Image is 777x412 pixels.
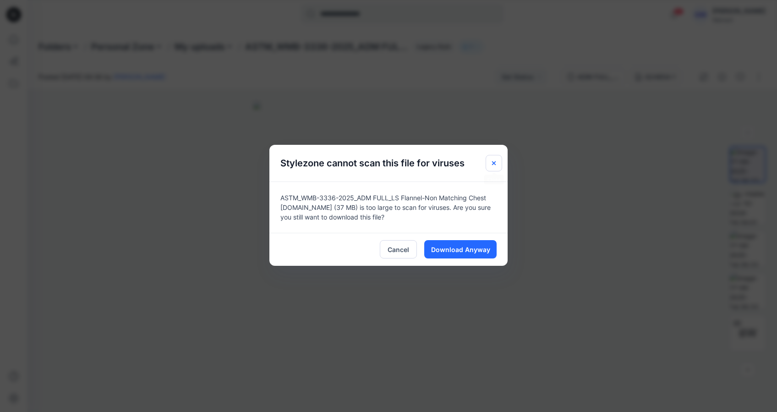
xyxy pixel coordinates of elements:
[380,240,417,258] button: Cancel
[269,181,508,233] div: ASTM_WMB-3336-2025_ADM FULL_LS Flannel-Non Matching Chest [DOMAIN_NAME] (37 MB) is too large to s...
[486,155,502,171] button: Close
[424,240,497,258] button: Download Anyway
[388,245,409,254] span: Cancel
[431,245,490,254] span: Download Anyway
[269,145,476,181] h5: Stylezone cannot scan this file for viruses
